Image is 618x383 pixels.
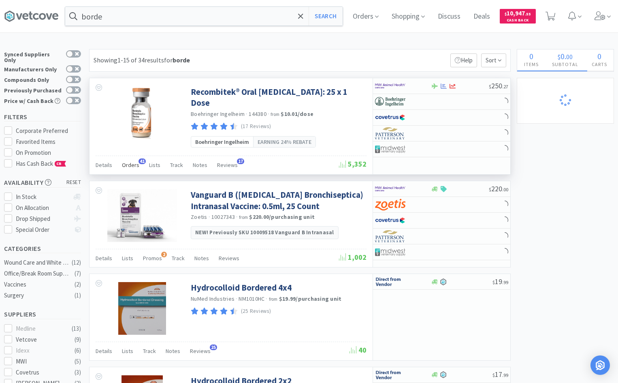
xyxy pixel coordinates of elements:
[266,295,267,302] span: ·
[4,291,70,300] div: Surgery
[75,291,81,300] div: ( 1 )
[109,86,175,139] img: 35ecf3bd0ada4799873a36299a308950_355626.png
[16,225,70,235] div: Special Order
[75,357,81,366] div: ( 5 )
[502,83,508,90] span: . 27
[375,96,405,108] img: 730db3968b864e76bcafd0174db25112_22.png
[75,346,81,355] div: ( 6 )
[492,370,508,379] span: 17
[94,55,190,66] div: Showing 1-15 of 34 results
[585,60,614,68] h4: Carts
[339,252,367,262] span: 1,002
[375,230,405,242] img: f5e969b455434c6296c6d81ef179fa71_3.png
[72,324,81,334] div: ( 13 )
[375,80,405,92] img: f6b2451649754179b5b4e0c70c3f7cb0_2.png
[96,161,112,169] span: Details
[55,161,63,166] span: CB
[489,81,508,90] span: 250
[566,53,573,61] span: 00
[4,280,70,289] div: Vaccines
[195,137,249,146] span: Boehringer Ingelheim
[349,345,367,355] span: 40
[139,158,146,164] span: 41
[191,110,245,118] a: Boehringer Ingelheim
[191,136,316,148] a: Boehringer IngelheimEarning 24% rebate
[4,178,81,187] h5: Availability
[16,324,66,334] div: Medline
[375,183,405,195] img: f6b2451649754179b5b4e0c70c3f7cb0_2.png
[191,86,364,109] a: Recombitek® Oral [MEDICAL_DATA]: 25 x 1 Dose
[75,280,81,289] div: ( 2 )
[4,258,70,267] div: Wound Care and White Goods
[219,255,239,262] span: Reviews
[16,192,70,202] div: In Stock
[492,279,495,285] span: $
[122,255,133,262] span: Lists
[560,51,565,61] span: 0
[16,214,70,224] div: Drop Shipped
[236,213,238,220] span: ·
[489,83,491,90] span: $
[172,255,185,262] span: Track
[194,255,209,262] span: Notes
[375,111,405,124] img: 77fca1acd8b6420a9015268ca798ef17_1.png
[502,279,508,285] span: . 99
[170,161,183,169] span: Track
[4,112,81,122] h5: Filters
[545,60,585,68] h4: Subtotal
[190,347,211,355] span: Reviews
[545,52,585,60] div: .
[75,335,81,344] div: ( 9 )
[16,368,66,377] div: Covetrus
[236,295,237,302] span: ·
[489,184,508,193] span: 220
[375,246,405,258] img: 4dd14cff54a648ac9e977f0c5da9bc2e_5.png
[281,110,313,118] strong: $10.01 / dose
[375,276,405,288] img: c67096674d5b41e1bca769e75293f8dd_19.png
[191,282,292,293] a: Hydrocolloid Bordered 4x4
[4,97,62,104] div: Price w/ Cash Back
[191,189,364,212] a: Vanguard B ([MEDICAL_DATA] Bronchiseptica) Intranasal Vaccine: 0.5ml, 25 Count
[164,56,190,64] span: for
[210,344,217,350] span: 25
[16,148,81,158] div: On Promotion
[525,11,531,17] span: . 55
[481,53,506,67] span: Sort
[241,307,271,316] p: (25 Reviews)
[122,347,133,355] span: Lists
[505,11,507,17] span: $
[16,160,66,167] span: Has Cash Back
[4,310,81,319] h5: Suppliers
[211,213,235,220] span: 10027343
[241,122,271,131] p: (17 Reviews)
[309,7,342,26] button: Search
[529,51,533,61] span: 0
[239,295,264,302] span: NM1010HC
[492,372,495,378] span: $
[4,50,62,63] div: Synced Suppliers Only
[450,53,477,67] p: Help
[271,111,279,117] span: from
[195,229,334,236] strong: NEW! Previously SKU 10009518 Vanguard B Intranasal
[161,252,167,257] span: 2
[166,347,180,355] span: Notes
[217,161,238,169] span: Reviews
[502,186,508,193] span: . 00
[590,355,610,375] div: Open Intercom Messenger
[249,110,266,118] span: 144380
[558,53,560,61] span: $
[149,161,160,169] span: Lists
[597,51,601,61] span: 0
[375,199,405,211] img: a673e5ab4e5e497494167fe422e9a3ab.png
[505,9,531,17] span: 10,947
[470,13,493,20] a: Deals
[16,357,66,366] div: MWI
[375,143,405,155] img: 4dd14cff54a648ac9e977f0c5da9bc2e_5.png
[118,282,166,335] img: 954a12cd8dac4fe9b4d5204e97385da4_331378.jpg
[249,213,315,220] strong: $220.00 / purchasing unit
[75,368,81,377] div: ( 3 )
[375,369,405,381] img: c67096674d5b41e1bca769e75293f8dd_19.png
[239,214,248,220] span: from
[191,213,207,220] a: Zoetis
[246,110,247,118] span: ·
